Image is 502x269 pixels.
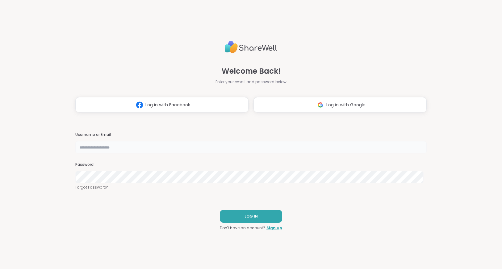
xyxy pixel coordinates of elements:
span: Log in with Facebook [145,102,190,108]
img: ShareWell Logomark [315,99,326,111]
span: Welcome Back! [222,66,281,77]
span: LOG IN [245,214,258,219]
button: Log in with Google [253,97,427,112]
img: ShareWell Logomark [134,99,145,111]
button: LOG IN [220,210,282,223]
a: Sign up [266,225,282,231]
span: Enter your email and password below [215,79,287,85]
h3: Username or Email [75,132,427,137]
h3: Password [75,162,427,167]
img: ShareWell Logo [225,38,277,56]
span: Don't have an account? [220,225,265,231]
a: Forgot Password? [75,185,427,190]
button: Log in with Facebook [75,97,249,112]
span: Log in with Google [326,102,366,108]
